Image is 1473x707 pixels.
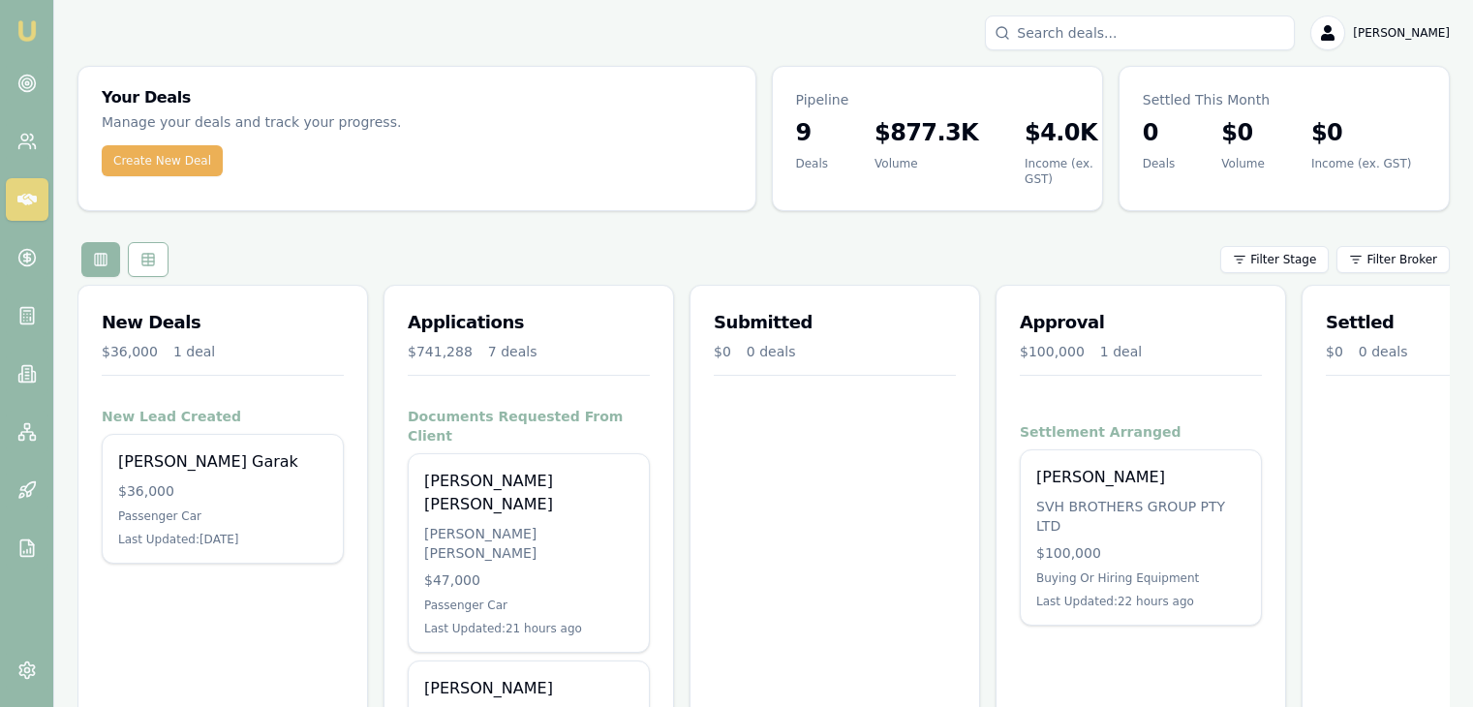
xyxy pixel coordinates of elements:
[985,15,1295,50] input: Search deals
[15,19,39,43] img: emu-icon-u.png
[102,145,223,176] button: Create New Deal
[1020,342,1085,361] div: $100,000
[1143,156,1176,171] div: Deals
[1221,117,1265,148] h3: $0
[1025,156,1097,187] div: Income (ex. GST)
[1100,342,1142,361] div: 1 deal
[1221,156,1265,171] div: Volume
[102,90,732,106] h3: Your Deals
[118,508,327,524] div: Passenger Car
[796,117,829,148] h3: 9
[1036,570,1245,586] div: Buying Or Hiring Equipment
[424,570,633,590] div: $47,000
[875,156,978,171] div: Volume
[1020,422,1262,442] h4: Settlement Arranged
[424,621,633,636] div: Last Updated: 21 hours ago
[1353,25,1450,41] span: [PERSON_NAME]
[118,481,327,501] div: $36,000
[875,117,978,148] h3: $877.3K
[1143,90,1426,109] p: Settled This Month
[173,342,215,361] div: 1 deal
[1025,117,1097,148] h3: $4.0K
[1366,252,1437,267] span: Filter Broker
[1311,156,1411,171] div: Income (ex. GST)
[1220,246,1329,273] button: Filter Stage
[1326,342,1343,361] div: $0
[1359,342,1408,361] div: 0 deals
[1143,117,1176,148] h3: 0
[1036,466,1245,489] div: [PERSON_NAME]
[408,342,473,361] div: $741,288
[102,309,344,336] h3: New Deals
[714,342,731,361] div: $0
[102,111,598,134] p: Manage your deals and track your progress.
[408,407,650,446] h4: Documents Requested From Client
[796,156,829,171] div: Deals
[714,309,956,336] h3: Submitted
[1036,543,1245,563] div: $100,000
[424,598,633,613] div: Passenger Car
[102,407,344,426] h4: New Lead Created
[1311,117,1411,148] h3: $0
[102,342,158,361] div: $36,000
[424,677,633,700] div: [PERSON_NAME]
[1036,497,1245,536] div: SVH BROTHERS GROUP PTY LTD
[1036,594,1245,609] div: Last Updated: 22 hours ago
[1020,309,1262,336] h3: Approval
[424,470,633,516] div: [PERSON_NAME] [PERSON_NAME]
[488,342,537,361] div: 7 deals
[1250,252,1316,267] span: Filter Stage
[796,90,1079,109] p: Pipeline
[424,524,633,563] div: [PERSON_NAME] [PERSON_NAME]
[747,342,796,361] div: 0 deals
[118,532,327,547] div: Last Updated: [DATE]
[118,450,327,474] div: [PERSON_NAME] Garak
[408,309,650,336] h3: Applications
[1336,246,1450,273] button: Filter Broker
